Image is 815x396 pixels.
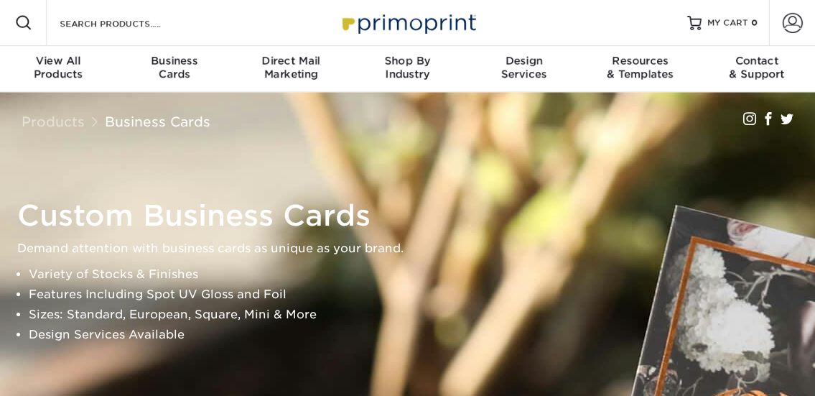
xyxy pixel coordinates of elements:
[466,46,582,92] a: DesignServices
[349,55,465,80] div: Industry
[336,7,480,38] img: Primoprint
[116,46,233,92] a: BusinessCards
[233,46,349,92] a: Direct MailMarketing
[349,55,465,68] span: Shop By
[116,55,233,80] div: Cards
[233,55,349,68] span: Direct Mail
[582,55,699,68] span: Resources
[233,55,349,80] div: Marketing
[349,46,465,92] a: Shop ByIndustry
[29,305,811,325] li: Sizes: Standard, European, Square, Mini & More
[58,14,198,32] input: SEARCH PRODUCTS.....
[29,325,811,345] li: Design Services Available
[466,55,582,80] div: Services
[582,55,699,80] div: & Templates
[707,17,748,29] span: MY CART
[17,198,811,233] h1: Custom Business Cards
[29,264,811,285] li: Variety of Stocks & Finishes
[105,114,210,129] a: Business Cards
[17,239,811,259] p: Demand attention with business cards as unique as your brand.
[699,55,815,80] div: & Support
[699,55,815,68] span: Contact
[466,55,582,68] span: Design
[22,114,85,129] a: Products
[116,55,233,68] span: Business
[29,285,811,305] li: Features Including Spot UV Gloss and Foil
[582,46,699,92] a: Resources& Templates
[699,46,815,92] a: Contact& Support
[751,18,758,28] span: 0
